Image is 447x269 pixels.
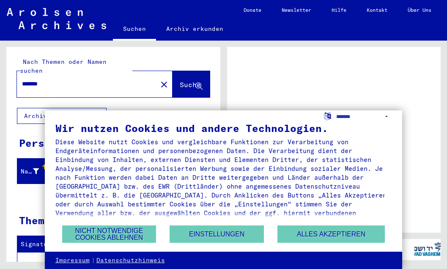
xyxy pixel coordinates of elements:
img: Arolsen_neg.svg [7,8,106,29]
a: Archiv erkunden [156,19,233,39]
div: Signature [21,240,69,249]
div: Diese Website nutzt Cookies und vergleichbare Funktionen zur Verarbeitung von Endgeräteinformatio... [55,137,392,226]
label: Sprache auswählen [323,112,332,120]
mat-icon: close [159,80,169,90]
button: Clear [156,76,173,93]
div: Wir nutzen Cookies und andere Technologien. [55,123,392,133]
div: Nachname [21,165,49,178]
img: yv_logo.png [411,239,443,260]
a: Datenschutzhinweis [96,256,165,265]
select: Sprache auswählen [336,110,392,123]
a: Suchen [113,19,156,41]
button: Suche [173,71,210,97]
button: Einstellungen [170,225,264,243]
div: Nachname [21,167,39,176]
span: Suche [180,80,201,89]
a: Impressum [55,256,90,265]
div: Signature [21,238,77,251]
button: Nicht notwendige Cookies ablehnen [62,225,156,243]
button: Alles akzeptieren [277,225,385,243]
mat-label: Nach Themen oder Namen suchen [20,58,107,74]
mat-header-cell: Nachname [17,159,48,183]
button: Archival tree units [17,108,107,124]
div: Personen [19,135,70,151]
div: Themen [19,213,57,228]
